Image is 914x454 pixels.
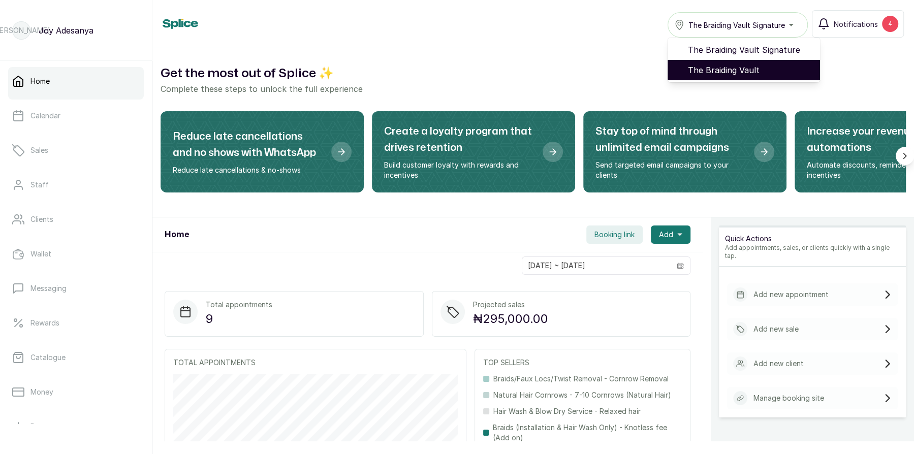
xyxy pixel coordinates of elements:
[834,19,878,29] span: Notifications
[8,171,144,199] a: Staff
[483,358,682,368] p: TOP SELLERS
[384,160,534,180] p: Build customer loyalty with rewards and incentives
[473,310,548,328] p: ₦295,000.00
[753,393,824,403] p: Manage booking site
[725,244,900,260] p: Add appointments, sales, or clients quickly with a single tap.
[651,225,690,244] button: Add
[165,229,189,241] h1: Home
[8,136,144,165] a: Sales
[688,44,812,56] span: The Braiding Vault Signature
[384,123,534,156] h2: Create a loyalty program that drives retention
[493,423,682,443] p: Braids (Installation & Hair Wash Only) - Knotless fee (Add on)
[688,64,812,76] span: The Braiding Vault
[8,378,144,406] a: Money
[8,274,144,303] a: Messaging
[161,64,906,83] h2: Get the most out of Splice ✨
[30,352,66,363] p: Catalogue
[586,225,643,244] button: Booking link
[522,257,671,274] input: Select date
[8,343,144,372] a: Catalogue
[39,24,93,37] p: Joy Adesanya
[8,412,144,441] a: Reports
[594,230,635,240] span: Booking link
[668,38,820,82] ul: The Braiding Vault Signature
[8,102,144,130] a: Calendar
[30,283,67,294] p: Messaging
[30,249,51,259] p: Wallet
[659,230,673,240] span: Add
[725,234,900,244] p: Quick Actions
[753,324,799,334] p: Add new sale
[8,309,144,337] a: Rewards
[688,20,785,30] span: The Braiding Vault Signature
[882,16,898,32] div: 4
[595,160,746,180] p: Send targeted email campaigns to your clients
[161,111,364,192] div: Reduce late cancellations and no shows with WhatsApp
[173,358,458,368] p: TOTAL APPOINTMENTS
[812,10,904,38] button: Notifications4
[8,205,144,234] a: Clients
[753,359,804,369] p: Add new client
[30,111,60,121] p: Calendar
[8,240,144,268] a: Wallet
[30,214,53,224] p: Clients
[30,421,57,432] p: Reports
[583,111,786,192] div: Stay top of mind through unlimited email campaigns
[473,300,548,310] p: Projected sales
[30,318,59,328] p: Rewards
[677,262,684,269] svg: calendar
[206,310,272,328] p: 9
[372,111,575,192] div: Create a loyalty program that drives retention
[30,180,49,190] p: Staff
[206,300,272,310] p: Total appointments
[30,387,53,397] p: Money
[668,12,808,38] button: The Braiding Vault Signature
[30,145,48,155] p: Sales
[595,123,746,156] h2: Stay top of mind through unlimited email campaigns
[161,83,906,95] p: Complete these steps to unlock the full experience
[493,406,641,416] p: Hair Wash & Blow Dry Service - Relaxed hair
[493,390,671,400] p: Natural Hair Cornrows - 7-10 Cornrows (Natural Hair)
[753,289,829,300] p: Add new appointment
[30,76,50,86] p: Home
[8,67,144,95] a: Home
[493,374,669,384] p: Braids/Faux Locs/Twist Removal - Cornrow Removal
[173,165,323,175] p: Reduce late cancellations & no-shows
[173,128,323,161] h2: Reduce late cancellations and no shows with WhatsApp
